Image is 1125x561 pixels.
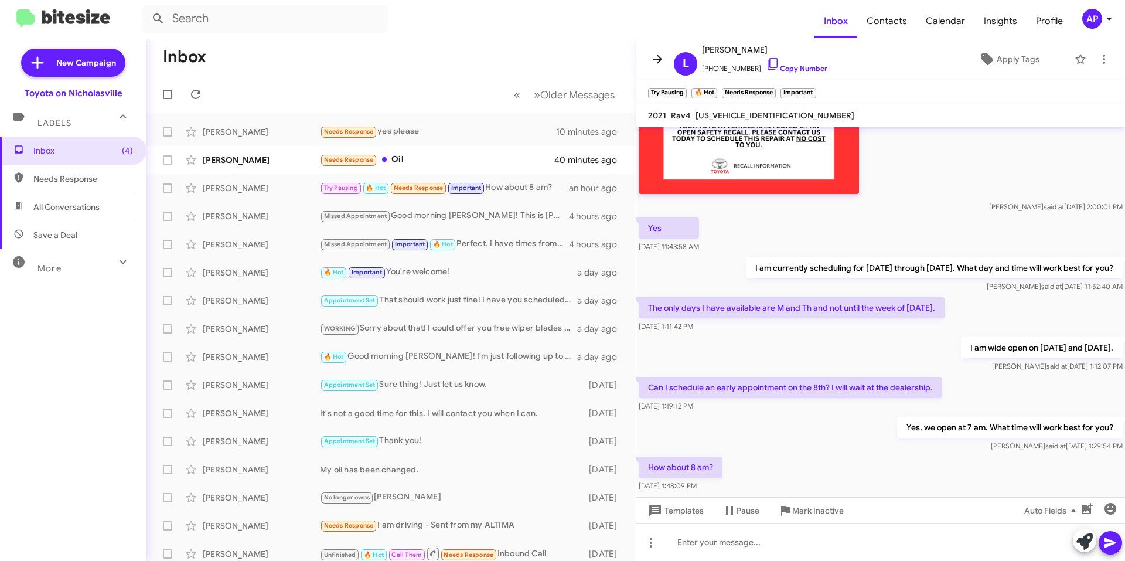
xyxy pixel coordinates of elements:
span: [DATE] 1:48:09 PM [639,481,697,490]
span: Needs Response [444,551,493,559]
span: [DATE] 1:11:42 PM [639,322,693,331]
div: [PERSON_NAME] [203,267,320,278]
div: a day ago [577,323,626,335]
div: Oil [320,153,556,166]
span: Labels [37,118,71,128]
span: Missed Appointment [324,240,387,248]
div: [PERSON_NAME] [203,436,320,447]
div: [PERSON_NAME] [203,520,320,532]
span: Pause [737,500,759,521]
p: I am currently scheduling for [DATE] through [DATE]. What day and time will work best for you? [746,257,1123,278]
a: New Campaign [21,49,125,77]
span: Missed Appointment [324,212,387,220]
button: Previous [507,83,527,107]
span: [PERSON_NAME] [DATE] 2:00:01 PM [989,202,1123,211]
span: Important [352,268,382,276]
div: [DATE] [583,492,626,504]
span: [DATE] 11:43:58 AM [639,242,699,251]
div: [DATE] [583,436,626,447]
span: [PERSON_NAME] [702,43,827,57]
div: Toyota on Nicholasville [25,87,122,99]
span: [US_VEHICLE_IDENTIFICATION_NUMBER] [696,110,854,121]
div: Good morning [PERSON_NAME]! I'm just following up to see if you'd like to schedule. [320,350,577,363]
span: No longer owns [324,494,370,501]
span: said at [1044,202,1064,211]
span: said at [1045,441,1066,450]
span: Important [451,184,482,192]
div: [PERSON_NAME] [203,323,320,335]
div: How about 8 am? [320,181,569,195]
div: [PERSON_NAME] [203,154,320,166]
span: « [514,87,520,102]
div: [DATE] [583,464,626,475]
input: Search [142,5,388,33]
span: Needs Response [33,173,133,185]
div: Sorry about that! I could offer you free wiper blades instead if you'd like to do that? :) [320,322,577,335]
div: Perfect. I have times from 7:00am through 8:30am, and then a 9:30am, 10:00am and 11:30am. What wo... [320,237,569,251]
a: Contacts [857,4,916,38]
span: said at [1046,362,1067,370]
div: [PERSON_NAME] [203,548,320,560]
p: I am wide open on [DATE] and [DATE]. [961,337,1123,358]
span: More [37,263,62,274]
span: All Conversations [33,201,100,213]
div: [PERSON_NAME] [203,210,320,222]
h1: Inbox [163,47,206,66]
div: [DATE] [583,379,626,391]
button: Apply Tags [949,49,1069,70]
div: You're welcome! [320,266,577,279]
span: Needs Response [324,522,374,529]
span: Apply Tags [997,49,1039,70]
span: Try Pausing [324,184,358,192]
small: Needs Response [722,88,776,98]
span: [DATE] 1:19:12 PM [639,402,693,410]
span: [PHONE_NUMBER] [702,57,827,74]
span: 2021 [648,110,666,121]
span: New Campaign [56,57,116,69]
span: 🔥 Hot [366,184,386,192]
span: Needs Response [324,156,374,164]
span: » [534,87,540,102]
a: Inbox [814,4,857,38]
p: How about 8 am? [639,457,722,478]
button: Mark Inactive [769,500,853,521]
button: AP [1072,9,1112,29]
div: Sure thing! Just let us know. [320,378,583,392]
span: 🔥 Hot [433,240,453,248]
small: 🔥 Hot [691,88,717,98]
div: [PERSON_NAME] [203,239,320,250]
button: Next [527,83,622,107]
button: Auto Fields [1015,500,1090,521]
div: yes please [320,125,556,138]
div: [DATE] [583,407,626,419]
div: Thank you! [320,434,583,448]
div: [PERSON_NAME] [203,182,320,194]
span: Appointment Set [324,437,376,445]
span: Save a Deal [33,229,77,241]
p: Yes [639,217,699,239]
span: Calendar [916,4,974,38]
a: Insights [974,4,1027,38]
span: said at [1041,282,1062,291]
div: [PERSON_NAME] [203,492,320,504]
span: [PERSON_NAME] [DATE] 1:29:54 PM [991,441,1123,450]
div: a day ago [577,295,626,307]
span: 🔥 Hot [324,268,344,276]
span: Important [395,240,425,248]
div: 4 hours ago [569,210,626,222]
a: Copy Number [766,64,827,73]
span: WORKING [324,325,356,332]
div: [PERSON_NAME] [203,379,320,391]
div: [PERSON_NAME] [203,464,320,475]
div: [PERSON_NAME] [203,126,320,138]
a: Profile [1027,4,1072,38]
div: It's not a good time for this. I will contact you when I can. [320,407,583,419]
span: Mark Inactive [792,500,844,521]
div: [PERSON_NAME] [203,295,320,307]
span: Templates [646,500,704,521]
span: Inbox [33,145,133,157]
